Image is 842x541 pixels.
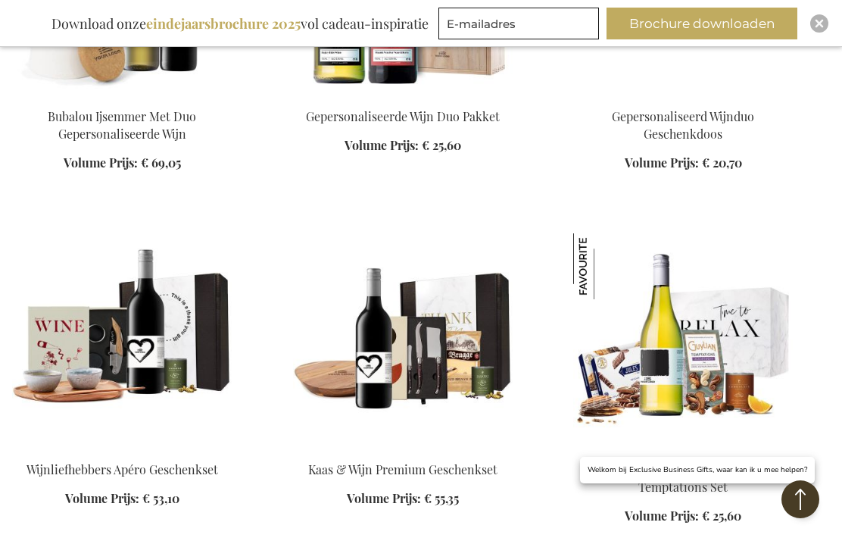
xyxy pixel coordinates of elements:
[438,8,599,39] input: E-mailadres
[625,155,742,172] a: Volume Prijs: € 20,70
[586,461,781,495] a: Gepersonaliseerde Witte Wijn Sweet Temptations Set
[573,442,793,457] a: Personalised white wine Gepersonaliseerde Witte Wijn Sweet Temptations Set
[612,108,754,142] a: Gepersonaliseerd Wijnduo Geschenkdoos
[573,233,639,299] img: Gepersonaliseerde Witte Wijn Sweet Temptations Set
[27,461,218,477] a: Wijnliefhebbers Apéro Geschenkset
[65,490,139,506] span: Volume Prijs:
[347,490,459,508] a: Volume Prijs: € 55,35
[347,490,421,506] span: Volume Prijs:
[422,137,461,153] span: € 25,60
[625,508,741,525] a: Volume Prijs: € 25,60
[424,490,459,506] span: € 55,35
[141,155,181,170] span: € 69,05
[12,89,232,104] a: Bubalou Ijsemmer Met Duo Gepersonaliseerde Wijn
[142,490,179,506] span: € 53,10
[810,14,828,33] div: Close
[308,461,497,477] a: Kaas & Wijn Premium Geschenkset
[607,8,797,39] button: Brochure downloaden
[64,155,181,172] a: Volume Prijs: € 69,05
[293,89,513,104] a: Gepersonaliseerde Wijn Duo Pakket
[48,108,196,142] a: Bubalou Ijsemmer Met Duo Gepersonaliseerde Wijn
[438,8,603,44] form: marketing offers and promotions
[573,89,793,104] a: Personalised Wine Duo Gift Box
[65,490,179,508] a: Volume Prijs: € 53,10
[293,233,513,446] img: Kaas & Wijn Premium Geschenkset
[146,14,301,33] b: eindejaarsbrochure 2025
[815,19,824,28] img: Close
[306,108,500,124] a: Gepersonaliseerde Wijn Duo Pakket
[345,137,461,155] a: Volume Prijs: € 25,60
[64,155,138,170] span: Volume Prijs:
[12,233,232,446] img: Wine Lovers Apéro Gift Set
[625,508,699,524] span: Volume Prijs:
[573,233,793,446] img: Personalised white wine
[625,155,699,170] span: Volume Prijs:
[12,442,232,457] a: Wine Lovers Apéro Gift Set
[345,137,419,153] span: Volume Prijs:
[702,155,742,170] span: € 20,70
[293,442,513,457] a: Kaas & Wijn Premium Geschenkset
[702,508,741,524] span: € 25,60
[45,8,435,39] div: Download onze vol cadeau-inspiratie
